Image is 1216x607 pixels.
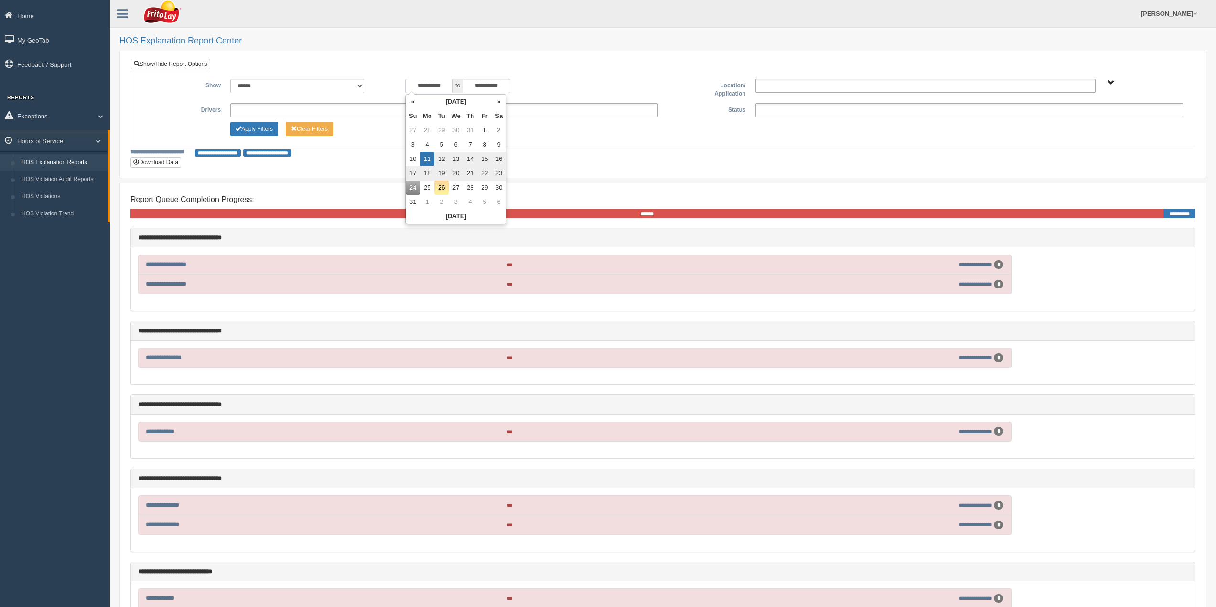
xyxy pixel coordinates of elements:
td: 31 [406,195,420,209]
td: 3 [449,195,463,209]
th: Th [463,109,477,123]
td: 29 [434,123,449,138]
td: 1 [477,123,492,138]
td: 1 [420,195,434,209]
label: Location/ Application [663,79,750,98]
th: » [492,95,506,109]
td: 19 [434,166,449,181]
a: Show/Hide Report Options [131,59,210,69]
td: 26 [434,181,449,195]
td: 13 [449,152,463,166]
label: Drivers [138,103,226,115]
td: 12 [434,152,449,166]
td: 27 [406,123,420,138]
td: 31 [463,123,477,138]
td: 14 [463,152,477,166]
td: 23 [492,166,506,181]
td: 4 [420,138,434,152]
a: HOS Violation Trend [17,205,108,223]
td: 30 [449,123,463,138]
td: 11 [420,152,434,166]
td: 27 [449,181,463,195]
td: 10 [406,152,420,166]
td: 5 [434,138,449,152]
th: Fr [477,109,492,123]
th: Tu [434,109,449,123]
th: We [449,109,463,123]
td: 24 [406,181,420,195]
th: Sa [492,109,506,123]
a: HOS Violations [17,188,108,205]
th: Mo [420,109,434,123]
td: 18 [420,166,434,181]
td: 9 [492,138,506,152]
td: 15 [477,152,492,166]
th: [DATE] [420,95,492,109]
label: Status [663,103,750,115]
a: HOS Violation Audit Reports [17,171,108,188]
td: 22 [477,166,492,181]
td: 2 [434,195,449,209]
label: Show [138,79,226,90]
td: 3 [406,138,420,152]
a: HOS Explanation Reports [17,154,108,171]
td: 28 [420,123,434,138]
button: Download Data [130,157,181,168]
button: Change Filter Options [286,122,333,136]
td: 5 [477,195,492,209]
th: « [406,95,420,109]
button: Change Filter Options [230,122,278,136]
td: 30 [492,181,506,195]
td: 8 [477,138,492,152]
th: [DATE] [406,209,506,224]
td: 20 [449,166,463,181]
th: Su [406,109,420,123]
td: 6 [492,195,506,209]
td: 7 [463,138,477,152]
td: 6 [449,138,463,152]
h2: HOS Explanation Report Center [119,36,1206,46]
td: 29 [477,181,492,195]
td: 21 [463,166,477,181]
h4: Report Queue Completion Progress: [130,195,1195,204]
span: to [453,79,463,93]
td: 16 [492,152,506,166]
td: 25 [420,181,434,195]
td: 4 [463,195,477,209]
td: 2 [492,123,506,138]
td: 17 [406,166,420,181]
td: 28 [463,181,477,195]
